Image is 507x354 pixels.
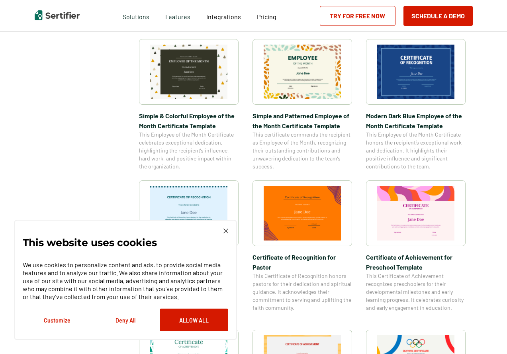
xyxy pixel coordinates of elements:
a: Modern Dark Blue Employee of the Month Certificate TemplateModern Dark Blue Employee of the Month... [366,39,466,170]
span: Simple & Colorful Employee of the Month Certificate Template [139,111,239,131]
a: Try for Free Now [320,6,395,26]
span: This certificate commends the recipient as Employee of the Month, recognizing their outstanding c... [253,131,352,170]
a: Simple & Colorful Employee of the Month Certificate TemplateSimple & Colorful Employee of the Mon... [139,39,239,170]
p: This website uses cookies [23,239,157,246]
button: Deny All [91,309,160,331]
p: We use cookies to personalize content and ads, to provide social media features and to analyze ou... [23,261,228,301]
span: Solutions [123,11,149,21]
img: Certificate of Recognition for Pastor [264,186,341,241]
span: Pricing [257,13,276,20]
img: Cookie Popup Close [223,229,228,233]
span: Simple and Patterned Employee of the Month Certificate Template [253,111,352,131]
a: Simple and Patterned Employee of the Month Certificate TemplateSimple and Patterned Employee of t... [253,39,352,170]
span: Modern Dark Blue Employee of the Month Certificate Template [366,111,466,131]
a: Integrations [206,11,241,21]
button: Customize [23,309,91,331]
a: Certificate of Achievement for Preschool TemplateCertificate of Achievement for Preschool Templat... [366,180,466,320]
span: This Employee of the Month Certificate honors the recipient’s exceptional work and dedication. It... [366,131,466,170]
span: Integrations [206,13,241,20]
img: Simple & Colorful Employee of the Month Certificate Template [150,45,227,99]
img: Simple and Patterned Employee of the Month Certificate Template [264,45,341,99]
img: Modern Dark Blue Employee of the Month Certificate Template [377,45,454,99]
span: Certificate of Achievement for Preschool Template [366,252,466,272]
button: Schedule a Demo [403,6,473,26]
span: Features [165,11,190,21]
a: Certificate of Recognition for PastorCertificate of Recognition for PastorThis Certificate of Rec... [253,180,352,320]
span: This Certificate of Achievement recognizes preschoolers for their developmental milestones and ea... [366,272,466,312]
img: Sertifier | Digital Credentialing Platform [35,10,80,20]
a: Pricing [257,11,276,21]
span: This Employee of the Month Certificate celebrates exceptional dedication, highlighting the recipi... [139,131,239,170]
span: This Certificate of Recognition honors pastors for their dedication and spiritual guidance. It ac... [253,272,352,312]
img: Certificate of Recognition for Teachers Template [150,186,227,241]
span: Certificate of Recognition for Pastor [253,252,352,272]
button: Allow All [160,309,228,331]
a: Certificate of Recognition for Teachers TemplateCertificate of Recognition for Teachers TemplateT... [139,180,239,320]
img: Certificate of Achievement for Preschool Template [377,186,454,241]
